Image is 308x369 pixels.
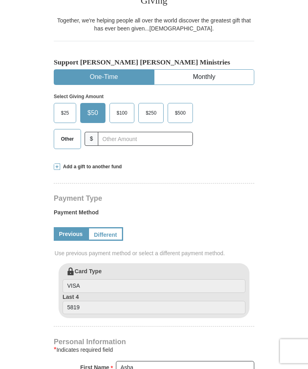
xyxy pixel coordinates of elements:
span: $100 [113,107,132,119]
label: Last 4 [63,293,245,315]
span: $25 [57,107,73,119]
input: Card Type [63,280,245,293]
span: $ [85,132,98,146]
div: Together, we're helping people all over the world discover the greatest gift that has ever been g... [54,17,254,33]
label: Card Type [63,268,245,293]
label: Payment Method [54,209,254,221]
strong: Select Giving Amount [54,94,103,100]
span: Other [57,133,78,145]
button: One-Time [54,70,154,85]
input: Other Amount [98,132,193,146]
span: $50 [83,107,102,119]
button: Monthly [154,70,254,85]
h4: Payment Type [54,196,254,202]
span: $500 [171,107,190,119]
a: Different [88,228,123,241]
h4: Personal Information [54,339,254,345]
span: Use previous payment method or select a different payment method. [55,250,255,258]
h5: Support [PERSON_NAME] [PERSON_NAME] Ministries [54,58,254,67]
span: Add a gift to another fund [60,164,122,171]
div: Indicates required field [54,345,254,355]
a: Previous [54,228,88,241]
span: $250 [142,107,160,119]
input: Last 4 [63,301,245,315]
